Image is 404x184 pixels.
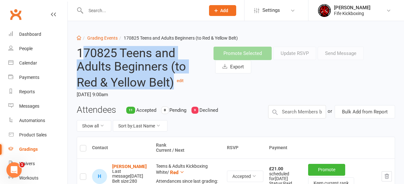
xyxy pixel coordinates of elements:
button: Promote [308,164,345,175]
div: Messages [19,103,39,109]
a: Messages [8,99,67,113]
div: People [19,46,33,51]
span: Settings [262,3,280,18]
span: Red [170,170,178,175]
span: Add [220,8,228,13]
a: Waivers [8,157,67,171]
div: 9 [191,107,198,114]
span: Accepted [136,107,156,113]
a: Payments [8,70,67,85]
strong: £21.00 [269,166,283,171]
h3: Attendees [77,105,116,115]
time: [DATE] 9:00am [77,89,204,100]
button: Red [170,169,184,176]
div: Dashboard [19,32,41,37]
a: Gradings [8,142,67,157]
a: Dashboard [8,27,67,42]
a: Reports [8,85,67,99]
button: Add [209,5,236,16]
div: 11 [126,107,135,114]
span: 1 [19,162,25,167]
div: Calendar [19,60,37,65]
div: Gradings [19,147,38,152]
img: thumb_image1552605535.png [318,4,331,17]
button: Sort by:Last Name [113,120,167,132]
div: Hayden Baker [92,169,107,184]
div: Waivers [19,161,35,166]
div: Product Sales [19,132,47,137]
th: Contact [89,137,153,158]
div: Workouts [19,175,38,180]
a: People [8,42,67,56]
div: Automations [19,118,45,123]
iframe: Intercom live chat [6,162,22,178]
div: scheduled for [DATE] [269,166,302,181]
a: Product Sales [8,128,67,142]
th: Rank Current / Next [153,137,224,158]
a: Automations [8,113,67,128]
th: RSVP [224,137,266,158]
li: 170825 Teens and Adults Beginners (to Red & Yellow Belt) [118,34,238,42]
a: Clubworx [8,6,24,22]
button: Accepted [227,171,263,182]
a: Grading Events [87,35,118,41]
div: Payments [19,75,39,80]
input: Search... [84,6,201,15]
button: Show all [77,120,111,132]
div: Reports [19,89,35,94]
div: 0 [161,107,168,114]
span: Pending [169,107,186,113]
input: Search Members by name [268,105,326,119]
h2: 170825 Teens and Adults Beginners (to Red & Yellow Belt) [77,47,204,89]
div: Fife Kickboxing [334,11,370,16]
span: Declined [199,107,218,113]
a: edit [177,78,183,83]
div: or [328,105,332,117]
a: Calendar [8,56,67,70]
th: Payment [266,137,395,158]
a: [PERSON_NAME] [112,164,147,169]
div: [PERSON_NAME] [334,5,370,11]
button: Bulk Add from Report [335,105,395,119]
div: Last message [DATE] [112,169,150,179]
button: Export [215,60,251,73]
